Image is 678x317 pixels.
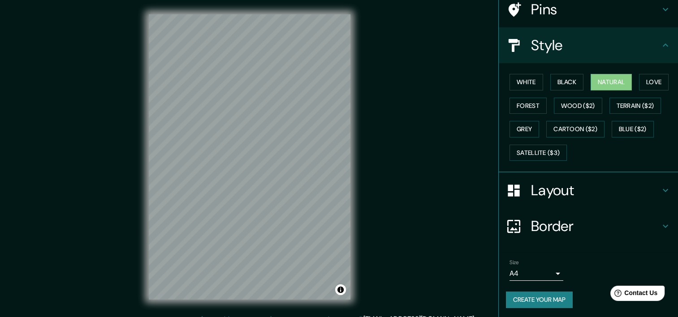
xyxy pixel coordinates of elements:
button: Toggle attribution [335,284,346,295]
button: White [510,74,543,90]
h4: Pins [531,0,660,18]
h4: Border [531,217,660,235]
h4: Style [531,36,660,54]
div: Style [499,27,678,63]
button: Natural [591,74,632,90]
button: Cartoon ($2) [546,121,605,137]
label: Size [510,259,519,266]
canvas: Map [149,14,350,300]
button: Grey [510,121,539,137]
button: Black [550,74,584,90]
button: Terrain ($2) [609,98,661,114]
h4: Layout [531,181,660,199]
div: Layout [499,172,678,208]
iframe: Help widget launcher [598,282,668,307]
button: Forest [510,98,547,114]
div: A4 [510,266,563,281]
button: Create your map [506,291,573,308]
button: Satellite ($3) [510,145,567,161]
div: Border [499,208,678,244]
button: Love [639,74,669,90]
button: Wood ($2) [554,98,602,114]
button: Blue ($2) [612,121,654,137]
